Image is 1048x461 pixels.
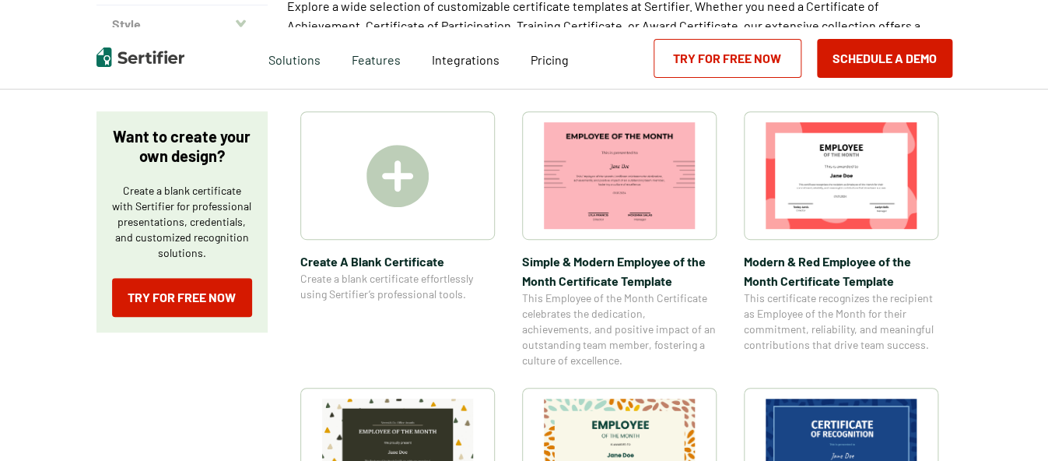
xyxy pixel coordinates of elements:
img: Modern & Red Employee of the Month Certificate Template [766,122,917,229]
a: Try for Free Now [112,278,252,317]
a: Modern & Red Employee of the Month Certificate TemplateModern & Red Employee of the Month Certifi... [744,111,938,368]
button: Style [96,5,268,43]
img: Simple & Modern Employee of the Month Certificate Template [544,122,695,229]
a: Pricing [531,48,569,68]
span: Solutions [268,48,321,68]
span: Features [352,48,401,68]
p: Create a blank certificate with Sertifier for professional presentations, credentials, and custom... [112,183,252,261]
span: Pricing [531,52,569,67]
a: Simple & Modern Employee of the Month Certificate TemplateSimple & Modern Employee of the Month C... [522,111,717,368]
span: This Employee of the Month Certificate celebrates the dedication, achievements, and positive impa... [522,290,717,368]
span: Create A Blank Certificate [300,252,495,271]
a: Try for Free Now [654,39,801,78]
span: Create a blank certificate effortlessly using Sertifier’s professional tools. [300,271,495,302]
img: Create A Blank Certificate [366,145,429,207]
span: This certificate recognizes the recipient as Employee of the Month for their commitment, reliabil... [744,290,938,353]
img: Sertifier | Digital Credentialing Platform [96,48,184,67]
span: Modern & Red Employee of the Month Certificate Template [744,252,938,290]
span: Simple & Modern Employee of the Month Certificate Template [522,252,717,290]
p: Want to create your own design? [112,127,252,166]
span: Integrations [432,52,499,67]
button: Schedule a Demo [817,39,952,78]
a: Integrations [432,48,499,68]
